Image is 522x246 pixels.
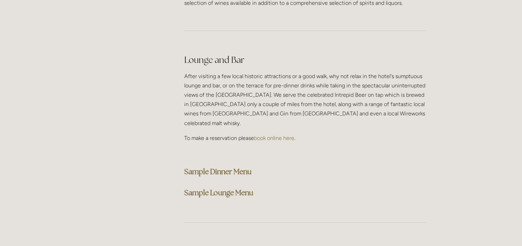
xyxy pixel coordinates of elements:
p: To make a reservation please . [184,133,426,143]
p: After visiting a few local historic attractions or a good walk, why not relax in the hotel's sump... [184,72,426,128]
a: Sample Lounge Menu [184,188,253,197]
a: book online here [254,135,294,141]
h2: Lounge and Bar [184,54,426,66]
a: Sample Dinner Menu [184,167,252,176]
